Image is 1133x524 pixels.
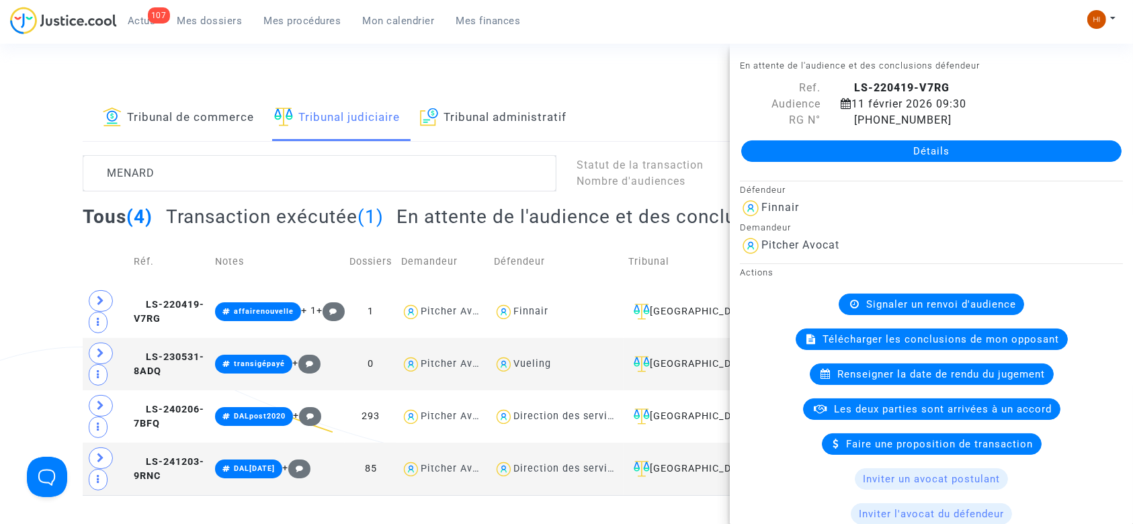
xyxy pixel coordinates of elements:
[210,238,345,286] td: Notes
[823,333,1060,345] span: Télécharger les conclusions de mon opposant
[494,302,513,322] img: icon-user.svg
[740,267,773,277] small: Actions
[420,107,438,126] img: icon-archive.svg
[513,410,886,422] div: Direction des services judiciaires du Ministère de la Justice - Bureau FIP4
[103,95,254,141] a: Tribunal de commerce
[148,7,170,24] div: 107
[628,304,745,320] div: [GEOGRAPHIC_DATA]
[628,408,745,425] div: [GEOGRAPHIC_DATA]
[128,15,156,27] span: Actus
[345,286,396,338] td: 1
[301,305,317,316] span: + 1
[167,11,253,31] a: Mes dossiers
[847,438,1034,450] span: Faire une proposition de transaction
[761,201,799,214] div: Finnair
[345,338,396,390] td: 0
[831,96,1099,112] div: 11 février 2026 09:30
[634,461,650,477] img: icon-faciliter-sm.svg
[634,408,650,425] img: icon-faciliter-sm.svg
[854,81,950,94] b: LS-220419-V7RG
[863,473,1000,485] span: Inviter un avocat postulant
[513,463,886,474] div: Direction des services judiciaires du Ministère de la Justice - Bureau FIP4
[740,235,761,257] img: icon-user.svg
[740,222,791,232] small: Demandeur
[293,410,322,421] span: +
[489,238,624,286] td: Défendeur
[421,358,495,369] div: Pitcher Avocat
[274,95,400,141] a: Tribunal judiciaire
[401,355,421,374] img: icon-user.svg
[401,407,421,427] img: icon-user.svg
[513,306,548,317] div: Finnair
[494,355,513,374] img: icon-user.svg
[835,403,1052,415] span: Les deux parties sont arrivées à un accord
[396,238,489,286] td: Demandeur
[363,15,435,27] span: Mon calendrier
[730,96,831,112] div: Audience
[401,302,421,322] img: icon-user.svg
[420,95,566,141] a: Tribunal administratif
[134,299,204,325] span: LS-220419-V7RG
[292,357,321,369] span: +
[117,11,167,31] a: 107Actus
[134,456,204,482] span: LS-241203-9RNC
[761,238,839,251] div: Pitcher Avocat
[129,238,210,286] td: Réf.
[634,356,650,372] img: icon-faciliter-sm.svg
[838,368,1046,380] span: Renseigner la date de rendu du jugement
[177,15,243,27] span: Mes dossiers
[234,359,285,368] span: transigépayé
[624,238,750,286] td: Tribunal
[741,140,1122,162] a: Détails
[421,463,495,474] div: Pitcher Avocat
[866,298,1016,310] span: Signaler un renvoi d'audience
[577,159,704,171] span: Statut de la transaction
[494,407,513,427] img: icon-user.svg
[352,11,446,31] a: Mon calendrier
[103,107,122,126] img: icon-banque.svg
[282,462,311,474] span: +
[10,7,117,34] img: jc-logo.svg
[234,307,294,316] span: affairenouvelle
[345,390,396,443] td: 293
[264,15,341,27] span: Mes procédures
[841,114,952,126] span: [PHONE_NUMBER]
[253,11,352,31] a: Mes procédures
[317,305,345,316] span: +
[274,107,293,126] img: icon-faciliter-sm.svg
[740,198,761,219] img: icon-user.svg
[446,11,532,31] a: Mes finances
[730,80,831,96] div: Ref.
[730,112,831,128] div: RG N°
[134,351,204,378] span: LS-230531-8ADQ
[396,205,906,228] h2: En attente de l'audience et des conclusions défendeur
[126,206,153,228] span: (4)
[134,404,204,430] span: LS-240206-7BFQ
[27,457,67,497] iframe: Help Scout Beacon - Open
[234,412,286,421] span: DALpost2020
[628,356,745,372] div: [GEOGRAPHIC_DATA]
[401,460,421,479] img: icon-user.svg
[859,508,1004,520] span: Inviter l'avocat du défendeur
[494,460,513,479] img: icon-user.svg
[166,205,384,228] h2: Transaction exécutée
[456,15,521,27] span: Mes finances
[628,461,745,477] div: [GEOGRAPHIC_DATA]
[358,206,384,228] span: (1)
[345,443,396,495] td: 85
[1087,10,1106,29] img: fc99b196863ffcca57bb8fe2645aafd9
[421,306,495,317] div: Pitcher Avocat
[577,175,685,187] span: Nombre d'audiences
[83,205,153,228] h2: Tous
[740,60,980,71] small: En attente de l'audience et des conclusions défendeur
[234,464,275,473] span: DAL[DATE]
[634,304,650,320] img: icon-faciliter-sm.svg
[513,358,551,369] div: Vueling
[345,238,396,286] td: Dossiers
[740,185,786,195] small: Défendeur
[421,410,495,422] div: Pitcher Avocat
